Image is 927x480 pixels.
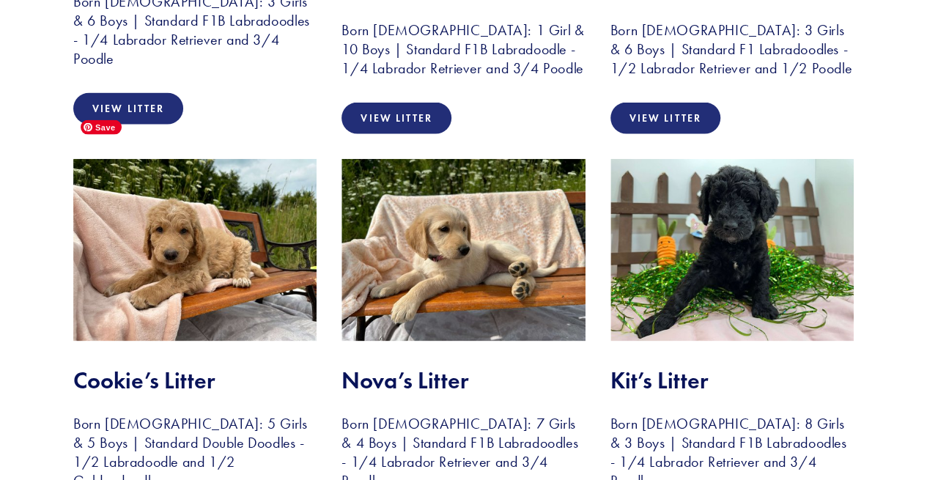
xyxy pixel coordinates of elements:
[341,21,585,78] h3: Born [DEMOGRAPHIC_DATA]: 1 Girl & 10 Boys | Standard F1B Labradoodle - 1/4 Labrador Retriever and...
[610,366,854,394] h2: Kit’s Litter
[610,21,854,78] h3: Born [DEMOGRAPHIC_DATA]: 3 Girls & 6 Boys | Standard F1 Labradoodles - 1/2 Labrador Retriever and...
[81,120,122,135] span: Save
[610,103,720,134] a: View Litter
[73,366,317,394] h2: Cookie’s Litter
[73,93,183,125] a: View Litter
[341,366,585,394] h2: Nova’s Litter
[341,103,451,134] a: View Litter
